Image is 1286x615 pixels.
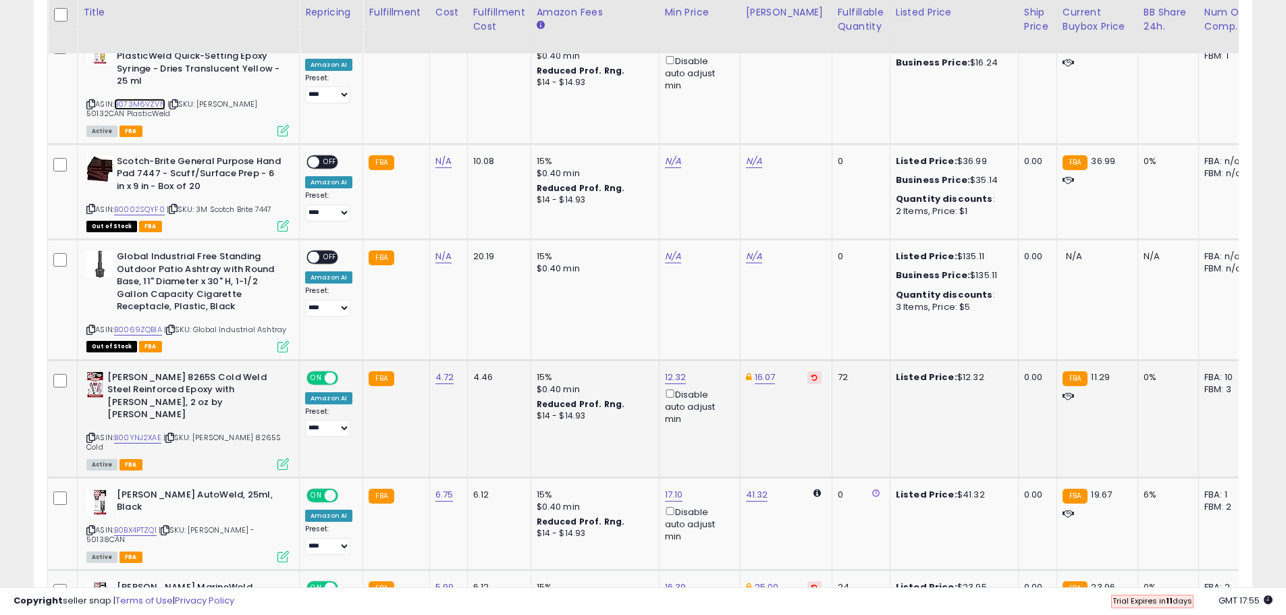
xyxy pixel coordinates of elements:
[435,488,454,502] a: 6.75
[86,371,289,469] div: ASIN:
[1063,371,1088,386] small: FBA
[665,53,730,92] div: Disable auto adjust min
[665,250,681,263] a: N/A
[336,489,358,501] span: OFF
[435,5,462,20] div: Cost
[537,250,649,263] div: 15%
[1144,489,1188,501] div: 6%
[86,155,113,182] img: 41Blg75wIBL._SL40_.jpg
[164,324,286,335] span: | SKU: Global Industrial Ashtray
[86,552,117,563] span: All listings currently available for purchase on Amazon
[119,459,142,471] span: FBA
[665,155,681,168] a: N/A
[86,371,104,398] img: 51PWEc2HEKL._SL40_.jpg
[369,371,394,386] small: FBA
[537,155,649,167] div: 15%
[1024,371,1046,383] div: 0.00
[537,182,625,194] b: Reduced Prof. Rng.
[473,5,525,34] div: Fulfillment Cost
[896,269,970,282] b: Business Price:
[896,371,1008,383] div: $12.32
[537,489,649,501] div: 15%
[537,65,625,76] b: Reduced Prof. Rng.
[305,191,352,221] div: Preset:
[1204,50,1249,62] div: FBM: 1
[537,410,649,422] div: $14 - $14.93
[896,250,957,263] b: Listed Price:
[665,488,683,502] a: 17.10
[86,99,257,119] span: | SKU: [PERSON_NAME] 50132CAN PlasticWeld
[755,371,776,384] a: 16.07
[537,383,649,396] div: $0.40 min
[1024,155,1046,167] div: 0.00
[473,489,520,501] div: 6.12
[369,250,394,265] small: FBA
[896,288,993,301] b: Quantity discounts
[896,57,1008,69] div: $16.24
[1204,501,1249,513] div: FBM: 2
[665,371,687,384] a: 12.32
[336,372,358,383] span: OFF
[139,221,162,232] span: FBA
[308,372,325,383] span: ON
[746,250,762,263] a: N/A
[139,341,162,352] span: FBA
[369,155,394,170] small: FBA
[665,504,730,543] div: Disable auto adjust min
[117,155,281,196] b: Scotch-Brite General Purpose Hand Pad 7447 - Scuff/Surface Prep - 6 in x 9 in - Box of 20
[305,510,352,522] div: Amazon AI
[14,595,234,608] div: seller snap | |
[1091,488,1112,501] span: 19.67
[1166,595,1173,606] b: 11
[86,126,117,137] span: All listings currently available for purchase on Amazon
[86,38,289,135] div: ASIN:
[83,5,294,20] div: Title
[1204,5,1254,34] div: Num of Comp.
[1113,595,1192,606] span: Trial Expires in days
[1204,155,1249,167] div: FBA: n/a
[86,489,289,561] div: ASIN:
[86,432,281,452] span: | SKU: [PERSON_NAME] 8265S Cold
[114,204,165,215] a: B0002SQYF0
[537,5,653,20] div: Amazon Fees
[746,488,768,502] a: 41.32
[167,204,272,215] span: | SKU: 3M Scotch Brite 7447
[119,552,142,563] span: FBA
[537,398,625,410] b: Reduced Prof. Rng.
[305,74,352,104] div: Preset:
[473,250,520,263] div: 20.19
[1204,371,1249,383] div: FBA: 10
[369,5,423,20] div: Fulfillment
[305,525,352,555] div: Preset:
[838,489,880,501] div: 0
[305,407,352,437] div: Preset:
[114,99,165,110] a: B073M6VZVN
[86,525,255,545] span: | SKU: [PERSON_NAME] - 50138CAN
[746,5,826,20] div: [PERSON_NAME]
[896,205,1008,217] div: 2 Items, Price: $1
[1024,489,1046,501] div: 0.00
[117,250,281,317] b: Global Industrial Free Standing Outdoor Patio Ashtray with Round Base, 11" Diameter x 30" H, 1-1/...
[665,387,730,426] div: Disable auto adjust min
[896,5,1013,20] div: Listed Price
[435,371,454,384] a: 4.72
[305,5,357,20] div: Repricing
[305,176,352,188] div: Amazon AI
[896,250,1008,263] div: $135.11
[537,50,649,62] div: $0.40 min
[896,289,1008,301] div: :
[537,20,545,32] small: Amazon Fees.
[537,371,649,383] div: 15%
[1091,155,1115,167] span: 36.99
[319,252,341,263] span: OFF
[1091,371,1110,383] span: 11.29
[537,194,649,206] div: $14 - $14.93
[896,269,1008,282] div: $135.11
[1144,371,1188,383] div: 0%
[119,126,142,137] span: FBA
[1204,263,1249,275] div: FBM: n/a
[1204,383,1249,396] div: FBM: 3
[319,156,341,167] span: OFF
[896,155,957,167] b: Listed Price:
[896,301,1008,313] div: 3 Items, Price: $5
